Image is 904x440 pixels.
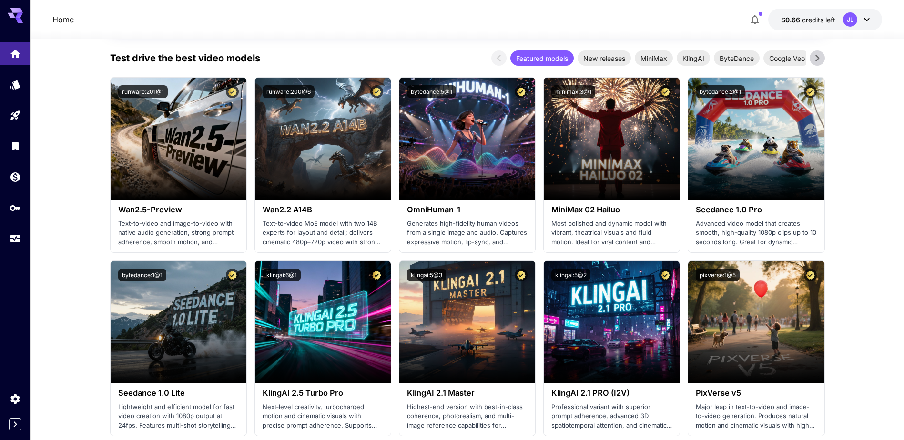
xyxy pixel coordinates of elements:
img: alt [544,261,680,383]
h3: Wan2.5-Preview [118,205,239,214]
button: Certified Model – Vetted for best performance and includes a commercial license. [659,269,672,281]
h3: Seedance 1.0 Pro [696,205,816,214]
nav: breadcrumb [52,14,74,25]
h3: PixVerse v5 [696,389,816,398]
button: runware:201@1 [118,85,168,98]
div: Home [10,45,21,57]
img: alt [399,78,535,200]
span: Featured models [510,53,574,63]
a: Home [52,14,74,25]
button: Certified Model – Vetted for best performance and includes a commercial license. [370,85,383,98]
button: pixverse:1@5 [696,269,740,281]
div: ByteDance [714,50,760,66]
img: alt [688,78,824,200]
div: Usage [10,233,21,245]
button: minimax:3@1 [551,85,595,98]
p: Most polished and dynamic model with vibrant, theatrical visuals and fluid motion. Ideal for vira... [551,219,672,247]
h3: KlingAI 2.5 Turbo Pro [263,389,383,398]
div: JL [843,12,857,27]
p: Lightweight and efficient model for fast video creation with 1080p output at 24fps. Features mult... [118,402,239,430]
button: Certified Model – Vetted for best performance and includes a commercial license. [659,85,672,98]
button: klingai:6@1 [263,269,301,281]
h3: Wan2.2 A14B [263,205,383,214]
div: Settings [10,393,21,405]
p: Next‑level creativity, turbocharged motion and cinematic visuals with precise prompt adherence. S... [263,402,383,430]
div: Library [10,140,21,152]
h3: MiniMax 02 Hailuo [551,205,672,214]
p: Professional variant with superior prompt adherence, advanced 3D spatiotemporal attention, and ci... [551,402,672,430]
div: API Keys [10,202,21,214]
button: runware:200@6 [263,85,315,98]
p: Highest-end version with best-in-class coherence, photorealism, and multi-image reference capabil... [407,402,528,430]
button: Certified Model – Vetted for best performance and includes a commercial license. [515,269,528,281]
span: ByteDance [714,53,760,63]
img: alt [688,261,824,383]
button: Expand sidebar [9,418,21,430]
img: alt [111,78,246,200]
img: alt [544,78,680,200]
button: Certified Model – Vetted for best performance and includes a commercial license. [226,269,239,281]
span: credits left [802,16,835,24]
button: Certified Model – Vetted for best performance and includes a commercial license. [226,85,239,98]
h3: KlingAI 2.1 PRO (I2V) [551,389,672,398]
button: Certified Model – Vetted for best performance and includes a commercial license. [804,85,817,98]
div: Featured models [510,50,574,66]
div: New releases [578,50,631,66]
span: -$0.66 [778,16,802,24]
button: bytedance:1@1 [118,269,166,281]
img: alt [399,261,535,383]
span: MiniMax [635,53,673,63]
button: bytedance:5@1 [407,85,456,98]
button: klingai:5@2 [551,269,590,281]
button: klingai:5@3 [407,269,446,281]
h3: KlingAI 2.1 Master [407,389,528,398]
div: Google Veo [763,50,811,66]
span: Google Veo [763,53,811,63]
button: Certified Model – Vetted for best performance and includes a commercial license. [804,269,817,281]
button: Certified Model – Vetted for best performance and includes a commercial license. [515,85,528,98]
p: Advanced video model that creates smooth, high-quality 1080p clips up to 10 seconds long. Great f... [696,219,816,247]
img: alt [255,78,391,200]
p: Major leap in text-to-video and image-to-video generation. Produces natural motion and cinematic ... [696,402,816,430]
button: Certified Model – Vetted for best performance and includes a commercial license. [370,269,383,281]
img: alt [255,261,391,383]
span: KlingAI [677,53,710,63]
button: bytedance:2@1 [696,85,745,98]
h3: OmniHuman‑1 [407,205,528,214]
div: Playground [10,110,21,121]
button: -$0.65783JL [768,9,882,30]
div: Models [10,79,21,90]
span: New releases [578,53,631,63]
h3: Seedance 1.0 Lite [118,389,239,398]
img: alt [111,261,246,383]
p: Generates high-fidelity human videos from a single image and audio. Captures expressive motion, l... [407,219,528,247]
p: Test drive the best video models [110,51,260,65]
div: -$0.65783 [778,15,835,25]
p: Text-to-video and image-to-video with native audio generation, strong prompt adherence, smooth mo... [118,219,239,247]
div: KlingAI [677,50,710,66]
p: Text-to-video MoE model with two 14B experts for layout and detail; delivers cinematic 480p–720p ... [263,219,383,247]
div: MiniMax [635,50,673,66]
div: Wallet [10,171,21,183]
